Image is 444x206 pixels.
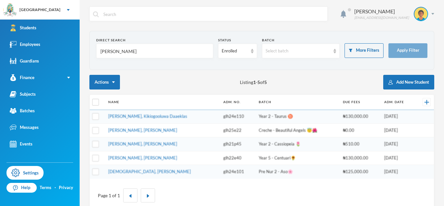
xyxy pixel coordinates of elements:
div: Events [10,141,33,147]
th: Adm. Date [381,95,415,110]
a: [DEMOGRAPHIC_DATA], [PERSON_NAME] [108,169,191,174]
td: Year 2 - Taurus ♉️ [255,110,340,124]
button: Add New Student [383,75,434,89]
th: Adm. No. [220,95,255,110]
a: [PERSON_NAME], Kikiogooluwa Daaeklas [108,114,187,119]
th: Batch [255,95,340,110]
td: ₦510.00 [340,137,381,151]
a: Terms [40,185,51,191]
td: [DATE] [381,110,415,124]
td: ₦130,000.00 [340,151,381,165]
span: Listing - of [240,79,267,86]
td: [DATE] [381,123,415,137]
td: glh24e110 [220,110,255,124]
th: Name [105,95,220,110]
div: Subjects [10,91,36,98]
div: · [55,185,56,191]
td: glh22e40 [220,151,255,165]
td: [DATE] [381,151,415,165]
input: Search [103,7,324,21]
th: Due Fees [340,95,381,110]
td: Pre Nur 2 - Aso🌸 [255,165,340,179]
td: ₦0.00 [340,123,381,137]
a: [PERSON_NAME], [PERSON_NAME] [108,128,177,133]
td: [DATE] [381,165,415,179]
td: glh21p45 [220,137,255,151]
input: Name, Admin No, Phone number, Email Address [100,44,210,59]
div: Batch [262,38,340,43]
td: Year 2 - Cassiopeia 🌷 [255,137,340,151]
a: [PERSON_NAME], [PERSON_NAME] [108,155,177,160]
td: Creche - Beautiful Angels 😇🌺 [255,123,340,137]
div: Enrolled [222,48,248,54]
a: Privacy [59,185,73,191]
div: Direct Search [96,38,213,43]
div: Status [218,38,257,43]
b: 5 [264,79,267,85]
a: [PERSON_NAME], [PERSON_NAME] [108,141,177,146]
div: Finance [10,74,34,81]
img: STUDENT [414,7,427,21]
img: + [424,100,429,104]
a: Help [7,183,37,193]
b: 1 [253,79,256,85]
b: 5 [257,79,260,85]
div: [EMAIL_ADDRESS][DOMAIN_NAME] [354,15,409,20]
td: glh25e22 [220,123,255,137]
img: search [93,11,99,17]
button: More Filters [345,43,384,58]
div: [PERSON_NAME] [354,7,409,15]
td: [DATE] [381,137,415,151]
td: ₦125,000.00 [340,165,381,179]
img: logo [4,4,17,17]
button: Actions [89,75,120,89]
div: Messages [10,124,39,131]
div: Page 1 of 1 [98,192,120,199]
div: [GEOGRAPHIC_DATA] [20,7,60,13]
td: Year 5 - Centuari🌻 [255,151,340,165]
div: Batches [10,107,35,114]
button: Apply Filter [388,43,427,58]
td: glh24e101 [220,165,255,179]
div: Employees [10,41,40,48]
td: ₦130,000.00 [340,110,381,124]
div: Select batch [266,48,331,54]
div: Students [10,24,36,31]
div: Guardians [10,58,39,64]
a: Settings [7,166,44,180]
